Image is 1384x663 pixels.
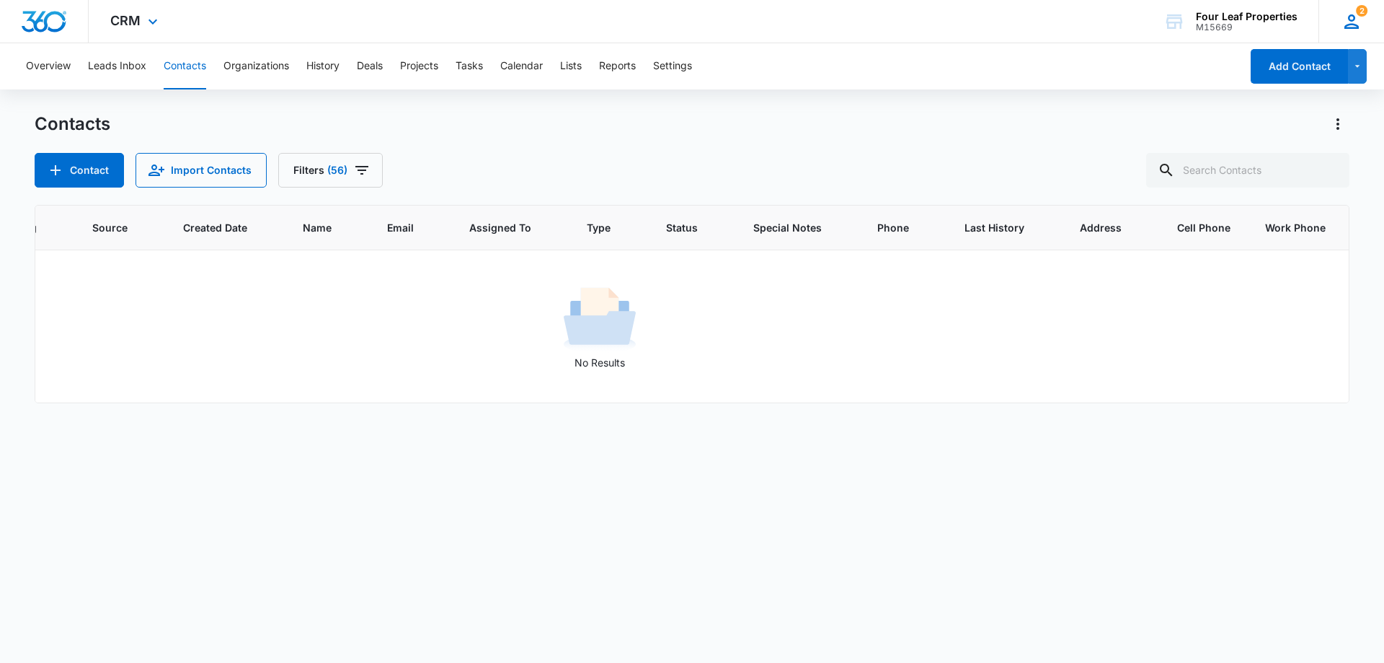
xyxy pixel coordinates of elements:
[1177,220,1230,235] span: Cell Phone
[666,220,698,235] span: Status
[1251,49,1348,84] button: Add Contact
[35,113,110,135] h1: Contacts
[303,220,332,235] span: Name
[753,220,822,235] span: Special Notes
[653,43,692,89] button: Settings
[1356,5,1367,17] span: 2
[964,220,1024,235] span: Last History
[560,43,582,89] button: Lists
[110,13,141,28] span: CRM
[456,43,483,89] button: Tasks
[1146,153,1349,188] input: Search Contacts
[327,165,347,175] span: (56)
[1356,5,1367,17] div: notifications count
[278,153,383,188] button: Filters
[387,220,414,235] span: Email
[1326,113,1349,136] button: Actions
[1265,220,1326,235] span: Work Phone
[500,43,543,89] button: Calendar
[35,153,124,188] button: Add Contact
[183,220,247,235] span: Created Date
[357,43,383,89] button: Deals
[400,43,438,89] button: Projects
[92,220,128,235] span: Source
[587,220,611,235] span: Type
[469,220,531,235] span: Assigned To
[136,153,267,188] button: Import Contacts
[599,43,636,89] button: Reports
[306,43,340,89] button: History
[223,43,289,89] button: Organizations
[1080,220,1122,235] span: Address
[1196,22,1297,32] div: account id
[1196,11,1297,22] div: account name
[164,43,206,89] button: Contacts
[877,220,909,235] span: Phone
[26,43,71,89] button: Overview
[88,43,146,89] button: Leads Inbox
[564,283,636,355] img: No Results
